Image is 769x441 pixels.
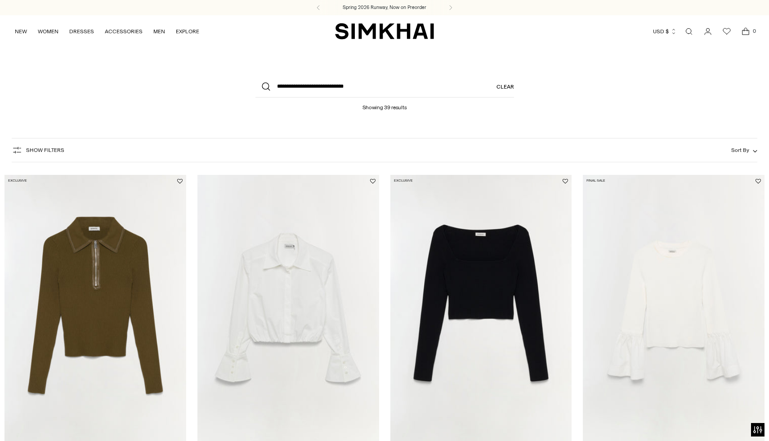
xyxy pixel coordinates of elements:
[718,22,736,40] a: Wishlist
[12,143,64,157] button: Show Filters
[680,22,698,40] a: Open search modal
[153,22,165,41] a: MEN
[26,147,64,153] span: Show Filters
[731,147,749,153] span: Sort By
[105,22,143,41] a: ACCESSORIES
[731,145,757,155] button: Sort By
[69,22,94,41] a: DRESSES
[7,407,90,434] iframe: Sign Up via Text for Offers
[15,22,27,41] a: NEW
[176,22,199,41] a: EXPLORE
[737,22,755,40] a: Open cart modal
[335,22,434,40] a: SIMKHAI
[653,22,677,41] button: USD $
[343,4,426,11] a: Spring 2026 Runway, Now on Preorder
[362,98,407,111] h1: Showing 39 results
[699,22,717,40] a: Go to the account page
[496,76,514,98] a: Clear
[750,27,758,35] span: 0
[38,22,58,41] a: WOMEN
[255,76,277,98] button: Search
